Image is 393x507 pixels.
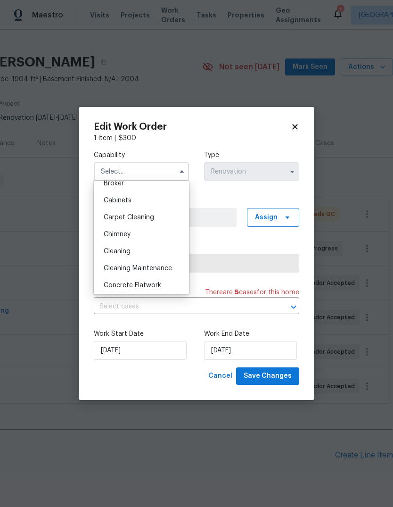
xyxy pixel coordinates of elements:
[205,367,236,385] button: Cancel
[94,242,299,251] label: Trade Partner
[119,135,136,141] span: $ 300
[94,299,273,314] input: Select cases
[204,162,299,181] input: Select...
[287,300,300,314] button: Open
[204,329,299,339] label: Work End Date
[94,196,299,206] label: Work Order Manager
[287,166,298,177] button: Show options
[204,150,299,160] label: Type
[255,213,278,222] span: Assign
[104,231,131,238] span: Chimney
[208,370,232,382] span: Cancel
[104,265,172,272] span: Cleaning Maintenance
[94,150,189,160] label: Capability
[104,248,131,255] span: Cleaning
[204,341,297,360] input: M/D/YYYY
[94,122,291,132] h2: Edit Work Order
[104,282,161,289] span: Concrete Flatwork
[235,289,239,296] span: 5
[104,197,131,204] span: Cabinets
[94,162,189,181] input: Select...
[205,288,299,297] span: There are case s for this home
[102,258,291,268] span: S & L Final Clean - RIV-C
[104,180,124,187] span: Broker
[94,341,187,360] input: M/D/YYYY
[176,166,188,177] button: Hide options
[94,133,299,143] div: 1 item |
[104,214,154,221] span: Carpet Cleaning
[244,370,292,382] span: Save Changes
[94,329,189,339] label: Work Start Date
[236,367,299,385] button: Save Changes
